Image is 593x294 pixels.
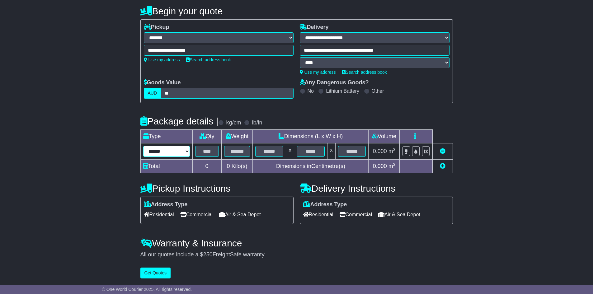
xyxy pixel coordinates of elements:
[388,148,396,154] span: m
[219,210,261,219] span: Air & Sea Depot
[140,268,171,278] button: Get Quotes
[300,79,369,86] label: Any Dangerous Goods?
[286,143,294,160] td: x
[253,160,369,173] td: Dimensions in Centimetre(s)
[144,210,174,219] span: Residential
[144,88,161,99] label: AUD
[340,210,372,219] span: Commercial
[192,130,221,143] td: Qty
[140,160,192,173] td: Total
[373,163,387,169] span: 0.000
[140,6,453,16] h4: Begin your quote
[180,210,213,219] span: Commercial
[140,183,294,194] h4: Pickup Instructions
[221,130,253,143] td: Weight
[440,163,445,169] a: Add new item
[140,238,453,248] h4: Warranty & Insurance
[253,130,369,143] td: Dimensions (L x W x H)
[300,183,453,194] h4: Delivery Instructions
[388,163,396,169] span: m
[300,24,329,31] label: Delivery
[252,119,262,126] label: lb/in
[226,119,241,126] label: kg/cm
[144,201,188,208] label: Address Type
[378,210,420,219] span: Air & Sea Depot
[303,210,333,219] span: Residential
[140,130,192,143] td: Type
[227,163,230,169] span: 0
[308,88,314,94] label: No
[303,201,347,208] label: Address Type
[102,287,192,292] span: © One World Courier 2025. All rights reserved.
[327,143,335,160] td: x
[393,147,396,152] sup: 3
[221,160,253,173] td: Kilo(s)
[144,24,169,31] label: Pickup
[203,251,213,258] span: 250
[140,251,453,258] div: All our quotes include a $ FreightSafe warranty.
[300,70,336,75] a: Use my address
[326,88,359,94] label: Lithium Battery
[144,57,180,62] a: Use my address
[393,162,396,167] sup: 3
[186,57,231,62] a: Search address book
[342,70,387,75] a: Search address book
[372,88,384,94] label: Other
[440,148,445,154] a: Remove this item
[369,130,400,143] td: Volume
[140,116,219,126] h4: Package details |
[192,160,221,173] td: 0
[144,79,181,86] label: Goods Value
[373,148,387,154] span: 0.000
